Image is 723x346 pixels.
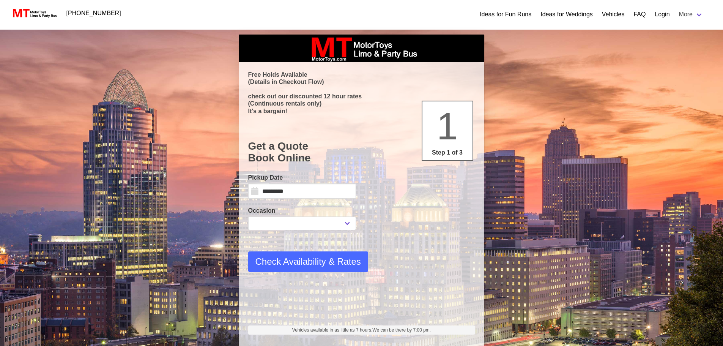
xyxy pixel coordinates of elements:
span: We can be there by 7:00 pm. [372,327,431,333]
span: Check Availability & Rates [255,255,361,269]
p: Step 1 of 3 [425,148,469,157]
a: Login [655,10,669,19]
label: Pickup Date [248,173,356,182]
button: Check Availability & Rates [248,251,368,272]
h1: Get a Quote Book Online [248,140,475,164]
a: Ideas for Weddings [540,10,593,19]
p: Free Holds Available [248,71,475,78]
a: Vehicles [602,10,625,19]
a: More [674,7,708,22]
p: It's a bargain! [248,107,475,115]
p: check out our discounted 12 hour rates [248,93,475,100]
img: MotorToys Logo [11,8,57,19]
p: (Details in Checkout Flow) [248,78,475,85]
span: Vehicles available in as little as 7 hours. [292,327,431,333]
p: (Continuous rentals only) [248,100,475,107]
span: 1 [437,105,458,147]
img: box_logo_brand.jpeg [305,35,419,62]
a: FAQ [633,10,646,19]
a: Ideas for Fun Runs [480,10,531,19]
label: Occasion [248,206,356,215]
a: [PHONE_NUMBER] [62,6,126,21]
